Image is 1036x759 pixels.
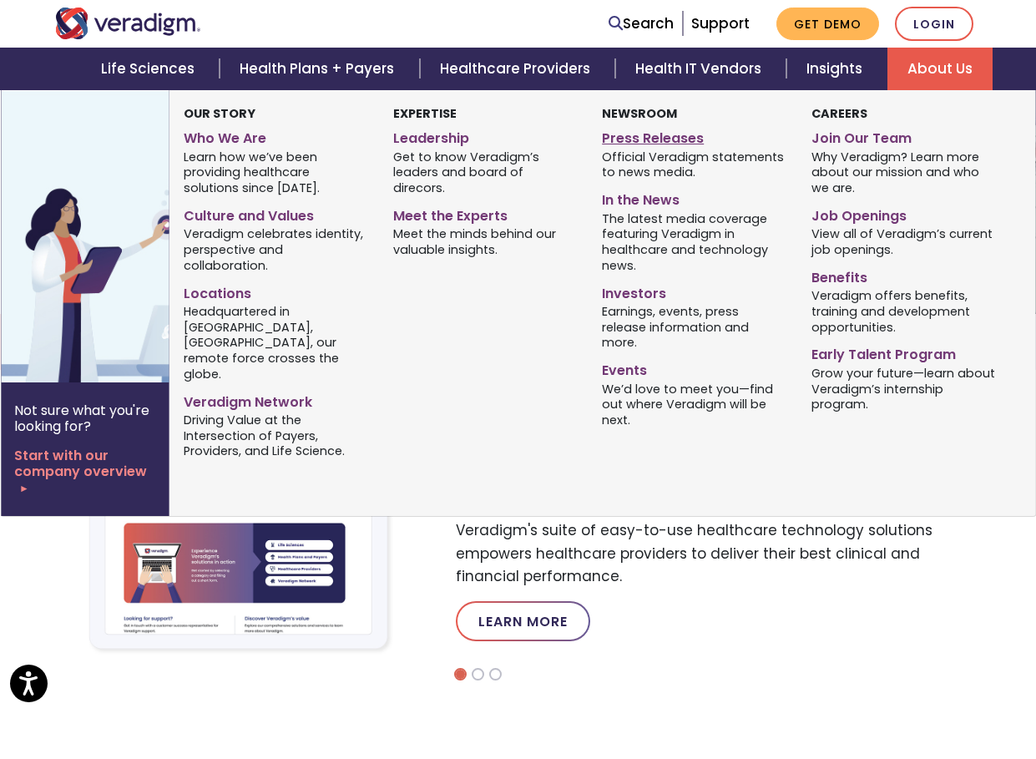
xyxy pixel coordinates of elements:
[393,105,457,122] strong: Expertise
[184,105,255,122] strong: Our Story
[609,13,674,35] a: Search
[81,48,220,90] a: Life Sciences
[895,7,973,41] a: Login
[602,105,677,122] strong: Newsroom
[184,387,368,412] a: Veradigm Network
[393,148,578,196] span: Get to know Veradigm’s leaders and board of direcors.
[602,279,786,303] a: Investors
[887,48,993,90] a: About Us
[393,201,578,225] a: Meet the Experts
[811,148,996,196] span: Why Veradigm? Learn more about our mission and who we are.
[184,302,368,382] span: Headquartered in [GEOGRAPHIC_DATA], [GEOGRAPHIC_DATA], our remote force crosses the globe.
[602,124,786,148] a: Press Releases
[776,8,879,40] a: Get Demo
[55,8,201,39] img: Veradigm logo
[602,356,786,380] a: Events
[456,601,590,641] a: Learn More
[811,105,867,122] strong: Careers
[786,48,887,90] a: Insights
[184,201,368,225] a: Culture and Values
[615,48,786,90] a: Health IT Vendors
[811,364,996,412] span: Grow your future—learn about Veradigm’s internship program.
[393,124,578,148] a: Leadership
[14,402,156,434] p: Not sure what you're looking for?
[602,210,786,273] span: The latest media coverage featuring Veradigm in healthcare and technology news.
[811,201,996,225] a: Job Openings
[811,287,996,336] span: Veradigm offers benefits, training and development opportunities.
[184,225,368,274] span: Veradigm celebrates identity, perspective and collaboration.
[602,148,786,180] span: Official Veradigm statements to news media.
[184,411,368,459] span: Driving Value at the Intersection of Payers, Providers, and Life Science.
[811,263,996,287] a: Benefits
[393,225,578,258] span: Meet the minds behind our valuable insights.
[1,90,270,382] img: Vector image of Veradigm’s Story
[811,225,996,258] span: View all of Veradigm’s current job openings.
[184,124,368,148] a: Who We Are
[220,48,419,90] a: Health Plans + Payers
[14,448,156,496] a: Start with our company overview
[420,48,615,90] a: Healthcare Providers
[602,380,786,428] span: We’d love to meet you—find out where Veradigm will be next.
[602,185,786,210] a: In the News
[456,519,982,588] p: Veradigm's suite of easy-to-use healthcare technology solutions empowers healthcare providers to ...
[811,124,996,148] a: Join Our Team
[184,279,368,303] a: Locations
[602,302,786,351] span: Earnings, events, press release information and more.
[184,148,368,196] span: Learn how we’ve been providing healthcare solutions since [DATE].
[691,13,750,33] a: Support
[811,340,996,364] a: Early Talent Program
